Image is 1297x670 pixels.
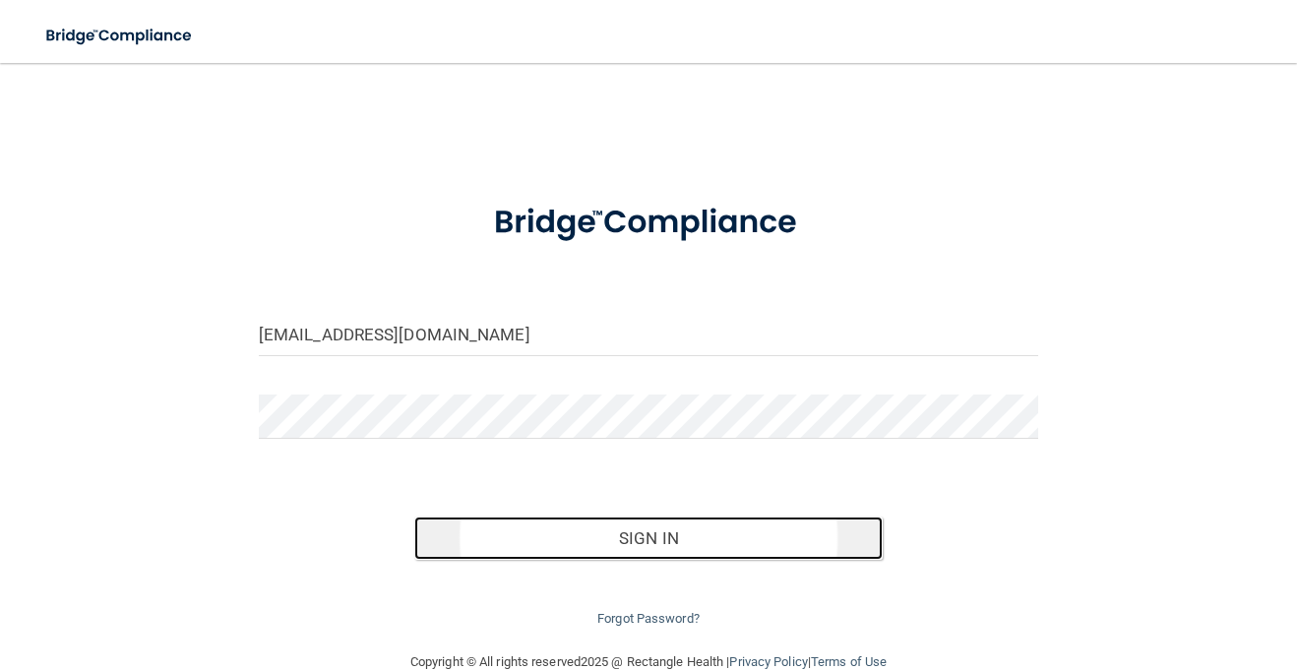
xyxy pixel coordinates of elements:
iframe: Drift Widget Chat Controller [954,530,1273,609]
img: bridge_compliance_login_screen.278c3ca4.svg [461,181,835,265]
a: Terms of Use [811,654,887,669]
input: Email [259,312,1038,356]
a: Privacy Policy [729,654,807,669]
img: bridge_compliance_login_screen.278c3ca4.svg [30,16,211,56]
button: Sign In [414,517,882,560]
a: Forgot Password? [597,611,700,626]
